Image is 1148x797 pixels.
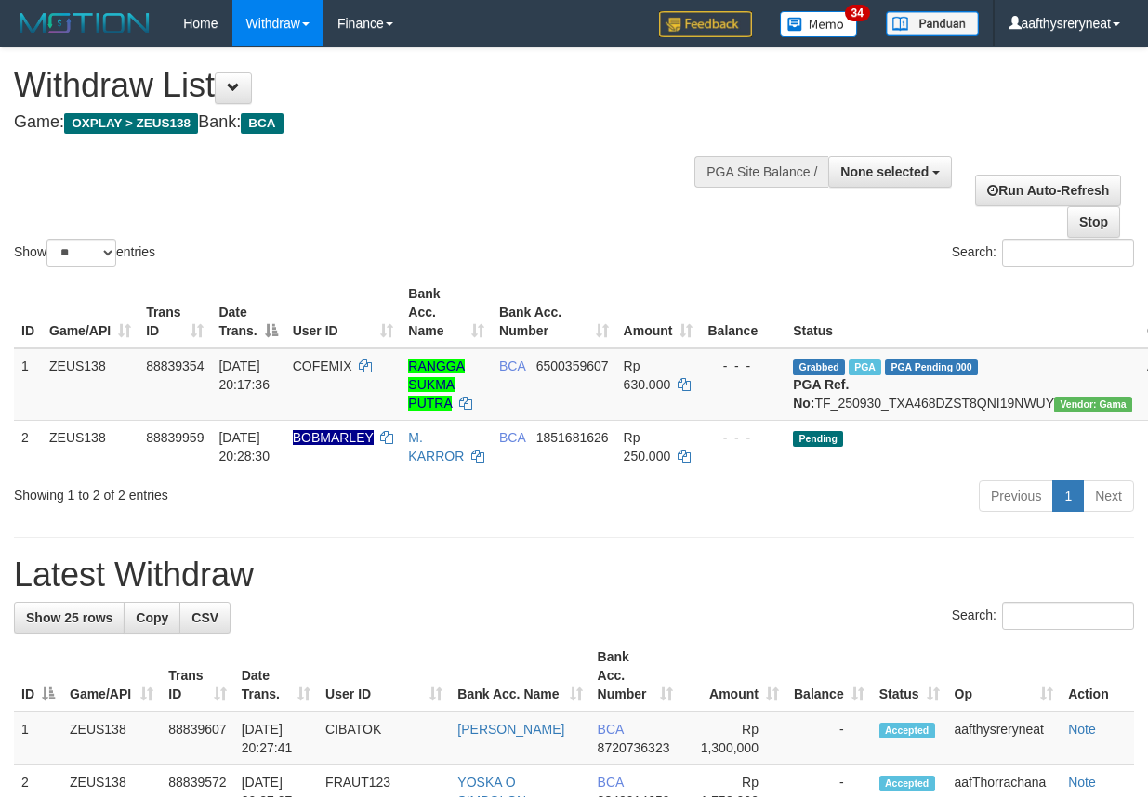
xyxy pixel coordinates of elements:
span: BCA [598,775,624,790]
th: Amount: activate to sort column ascending [680,640,785,712]
span: BCA [241,113,283,134]
a: [PERSON_NAME] [457,722,564,737]
span: BCA [499,430,525,445]
th: Status [785,277,1140,348]
td: 1 [14,712,62,765]
span: Vendor URL: https://trx31.1velocity.biz [1054,397,1132,412]
th: Balance [700,277,785,348]
span: None selected [840,164,929,179]
td: ZEUS138 [62,712,161,765]
span: 88839959 [146,430,204,445]
th: Bank Acc. Number: activate to sort column ascending [492,277,616,348]
img: Button%20Memo.svg [780,11,858,37]
span: OXPLAY > ZEUS138 [64,113,198,134]
div: PGA Site Balance / [694,156,828,188]
a: Next [1083,480,1134,512]
td: ZEUS138 [42,420,139,473]
div: Showing 1 to 2 of 2 entries [14,478,465,504]
a: CSV [179,602,231,634]
img: Feedback.jpg [659,11,752,37]
a: RANGGA SUKMA PUTRA [408,359,465,411]
th: Op: activate to sort column ascending [947,640,1062,712]
h4: Game: Bank: [14,113,746,132]
th: Game/API: activate to sort column ascending [62,640,161,712]
th: ID: activate to sort column descending [14,640,62,712]
select: Showentries [46,239,116,267]
span: Nama rekening ada tanda titik/strip, harap diedit [293,430,374,445]
th: Trans ID: activate to sort column ascending [161,640,233,712]
td: aafthysreryneat [947,712,1062,765]
td: [DATE] 20:27:41 [234,712,318,765]
h1: Withdraw List [14,67,746,104]
th: Game/API: activate to sort column ascending [42,277,139,348]
div: - - - [707,428,778,447]
img: panduan.png [886,11,979,36]
span: Copy [136,610,168,625]
span: BCA [598,722,624,737]
span: PGA Pending [885,359,978,375]
h1: Latest Withdraw [14,556,1134,594]
label: Show entries [14,239,155,267]
th: Amount: activate to sort column ascending [616,277,701,348]
span: Rp 250.000 [624,430,671,464]
a: Stop [1067,206,1120,238]
th: Bank Acc. Name: activate to sort column ascending [401,277,492,348]
td: 88839607 [161,712,233,765]
span: [DATE] 20:17:36 [218,359,270,392]
th: Action [1061,640,1134,712]
span: Pending [793,431,843,447]
span: COFEMIX [293,359,352,373]
span: 88839354 [146,359,204,373]
a: Previous [979,480,1053,512]
a: Show 25 rows [14,602,125,634]
td: TF_250930_TXA468DZST8QNI19NWUY [785,348,1140,421]
th: ID [14,277,42,348]
a: Note [1068,722,1096,737]
span: [DATE] 20:28:30 [218,430,270,464]
span: Accepted [879,723,935,738]
th: Bank Acc. Name: activate to sort column ascending [450,640,589,712]
button: None selected [828,156,952,188]
td: - [786,712,872,765]
span: Rp 630.000 [624,359,671,392]
label: Search: [952,602,1134,630]
span: Copy 1851681626 to clipboard [536,430,609,445]
span: Accepted [879,776,935,791]
td: ZEUS138 [42,348,139,421]
th: User ID: activate to sort column ascending [318,640,450,712]
img: MOTION_logo.png [14,9,155,37]
div: - - - [707,357,778,375]
a: Run Auto-Refresh [975,175,1121,206]
td: Rp 1,300,000 [680,712,785,765]
span: Grabbed [793,359,845,375]
input: Search: [1002,239,1134,267]
th: Date Trans.: activate to sort column descending [211,277,284,348]
td: CIBATOK [318,712,450,765]
span: Copy 8720736323 to clipboard [598,740,670,755]
span: Copy 6500359607 to clipboard [536,359,609,373]
label: Search: [952,239,1134,267]
a: M. KARROR [408,430,464,464]
th: Trans ID: activate to sort column ascending [139,277,211,348]
th: Date Trans.: activate to sort column ascending [234,640,318,712]
th: Bank Acc. Number: activate to sort column ascending [590,640,681,712]
span: BCA [499,359,525,373]
span: Marked by aafsolysreylen [849,359,881,375]
input: Search: [1002,602,1134,630]
th: Balance: activate to sort column ascending [786,640,872,712]
th: User ID: activate to sort column ascending [285,277,402,348]
td: 2 [14,420,42,473]
span: CSV [191,610,218,625]
span: Show 25 rows [26,610,112,625]
a: Copy [124,602,180,634]
td: 1 [14,348,42,421]
th: Status: activate to sort column ascending [872,640,947,712]
span: 34 [845,5,870,21]
a: 1 [1052,480,1084,512]
b: PGA Ref. No: [793,377,849,411]
a: Note [1068,775,1096,790]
